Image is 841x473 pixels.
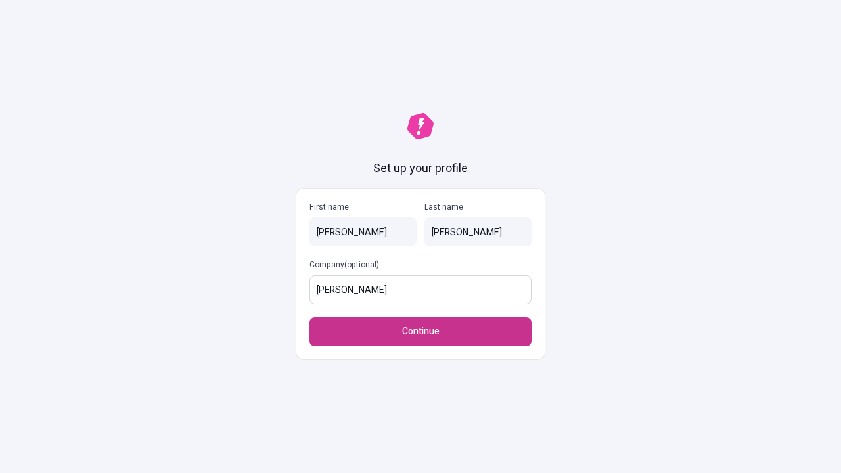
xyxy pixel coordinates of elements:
p: Last name [424,202,532,212]
p: Company [309,259,532,270]
p: First name [309,202,417,212]
span: (optional) [344,259,379,271]
input: Company(optional) [309,275,532,304]
input: Last name [424,217,532,246]
h1: Set up your profile [373,160,468,177]
button: Continue [309,317,532,346]
span: Continue [402,325,440,339]
input: First name [309,217,417,246]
